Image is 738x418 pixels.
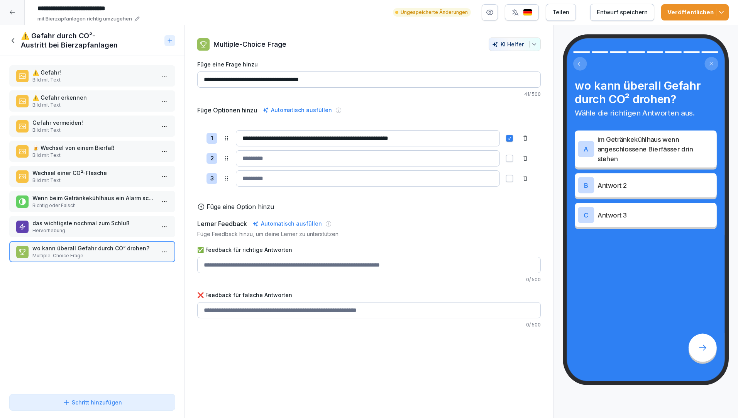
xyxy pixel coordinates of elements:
button: Teilen [546,4,576,21]
p: Ungespeicherte Änderungen [401,9,468,16]
p: Wähle die richtigen Antworten aus. [575,107,717,118]
p: Richtig oder Falsch [32,202,155,209]
p: Antwort 3 [598,210,714,220]
div: Automatisch ausfüllen [261,105,333,115]
div: Veröffentlichen [667,8,723,17]
p: Füge eine Option hinzu [207,202,274,211]
p: ⚠️ Gefahr! [32,68,155,76]
p: Bild mit Text [32,127,155,134]
p: Multiple-Choice Frage [213,39,286,49]
p: B [584,182,588,189]
div: Schritt hinzufügen [63,398,122,406]
div: Wenn beim Getränkekühlhaus ein Alarm schrillt, dann gehe ich rein und suche den FehlerRichtig ode... [9,191,175,212]
label: ❌ Feedback für falsche Antworten [197,291,541,299]
p: ⚠️ Gefahr erkennen [32,93,155,102]
p: Bild mit Text [32,76,155,83]
p: wo kann überall Gefahr durch CO² drohen? [32,244,155,252]
p: das wichtigste nochmal zum Schluß [32,219,155,227]
p: Wenn beim Getränkekühlhaus ein Alarm schrillt, dann gehe ich rein und suche den Fehler [32,194,155,202]
p: Gefahr vermeiden! [32,119,155,127]
p: 3 [210,174,214,183]
label: ✅ Feedback für richtige Antworten [197,246,541,254]
p: Bild mit Text [32,102,155,109]
h1: ⚠️ Gefahr durch CO²-Austritt bei Bierzapfanlagen [21,31,161,50]
button: KI Helfer [489,37,541,51]
p: Antwort 2 [598,180,714,190]
p: 41 / 500 [197,91,541,98]
div: Automatisch ausfüllen [251,219,323,228]
div: Gefahr vermeiden!Bild mit Text [9,116,175,137]
p: 🍺 Wechsel von einem Bierfaß [32,144,155,152]
button: Entwurf speichern [590,4,654,21]
div: wo kann überall Gefahr durch CO² drohen?Multiple-Choice Frage [9,241,175,262]
div: Entwurf speichern [597,8,648,17]
p: A [584,145,588,153]
p: 0 / 500 [197,321,541,328]
h5: Füge Optionen hinzu [197,105,257,115]
div: ⚠️ Gefahr erkennenBild mit Text [9,90,175,112]
p: 0 / 500 [197,276,541,283]
button: Veröffentlichen [661,4,729,20]
div: das wichtigste nochmal zum SchlußHervorhebung [9,216,175,237]
h5: Lerner Feedback [197,219,247,228]
div: 🍺 Wechsel von einem BierfaßBild mit Text [9,141,175,162]
p: C [584,211,588,219]
p: 1 [211,134,213,143]
div: KI Helfer [492,41,537,48]
p: Füge Feedback hinzu, um deine Lerner zu unterstützen [197,230,541,238]
h4: wo kann überall Gefahr durch CO² drohen? [575,79,717,106]
div: ⚠️ Gefahr!Bild mit Text [9,65,175,87]
p: Hervorhebung [32,227,155,234]
p: Wechsel einer CO²-Flasche [32,169,155,177]
img: de.svg [523,9,532,16]
p: Bild mit Text [32,177,155,184]
p: im Getränkekühlhaus wenn angeschlossene Bierfässer drin stehen [598,134,714,163]
p: Bild mit Text [32,152,155,159]
label: Füge eine Frage hinzu [197,60,541,68]
div: Wechsel einer CO²-FlascheBild mit Text [9,166,175,187]
p: Multiple-Choice Frage [32,252,155,259]
button: Schritt hinzufügen [9,394,175,411]
div: Teilen [552,8,569,17]
p: mit Bierzapfanlagen richtig umzugehen [37,15,132,23]
p: 2 [210,154,214,163]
